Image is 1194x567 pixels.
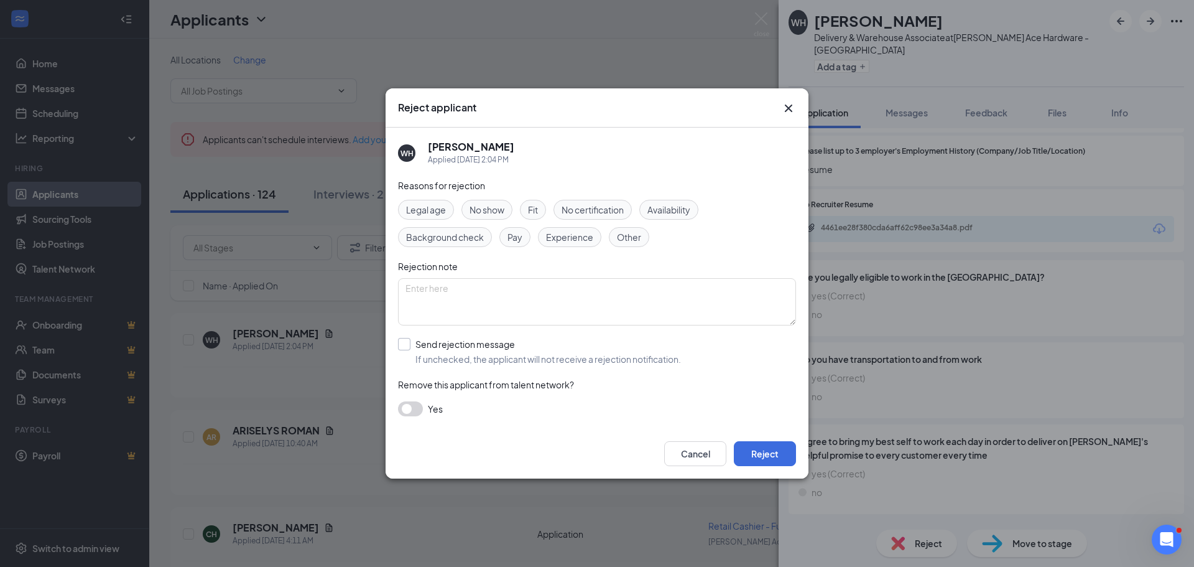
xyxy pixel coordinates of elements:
[528,203,538,217] span: Fit
[398,261,458,272] span: Rejection note
[406,230,484,244] span: Background check
[507,230,522,244] span: Pay
[398,101,476,115] h3: Reject applicant
[617,230,641,244] span: Other
[428,401,443,416] span: Yes
[398,180,485,191] span: Reasons for rejection
[781,101,796,116] button: Close
[1152,525,1182,555] iframe: Intercom live chat
[406,203,446,217] span: Legal age
[398,379,574,390] span: Remove this applicant from talent network?
[546,230,593,244] span: Experience
[664,441,726,466] button: Cancel
[562,203,624,217] span: No certification
[647,203,690,217] span: Availability
[400,148,414,159] div: WH
[781,101,796,116] svg: Cross
[734,441,796,466] button: Reject
[428,154,514,166] div: Applied [DATE] 2:04 PM
[470,203,504,217] span: No show
[428,140,514,154] h5: [PERSON_NAME]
